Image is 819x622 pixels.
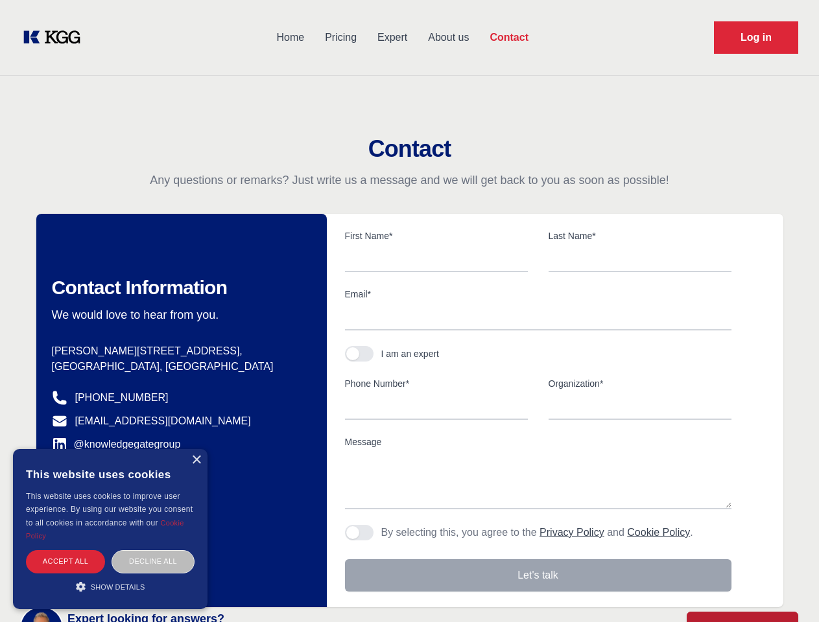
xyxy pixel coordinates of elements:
div: This website uses cookies [26,459,195,490]
p: [GEOGRAPHIC_DATA], [GEOGRAPHIC_DATA] [52,359,306,374]
div: Decline all [112,550,195,573]
label: Organization* [549,377,731,390]
p: By selecting this, you agree to the and . [381,525,693,540]
span: Show details [91,583,145,591]
label: Email* [345,288,731,301]
p: [PERSON_NAME][STREET_ADDRESS], [52,343,306,359]
div: Accept all [26,550,105,573]
label: Message [345,435,731,448]
div: Close [191,455,201,465]
div: I am an expert [381,347,440,360]
a: Pricing [315,21,367,54]
p: We would love to hear from you. [52,307,306,323]
a: Privacy Policy [540,527,604,538]
div: Show details [26,580,195,593]
p: Any questions or remarks? Just write us a message and we will get back to you as soon as possible! [16,172,803,188]
a: [PHONE_NUMBER] [75,390,169,406]
h2: Contact Information [52,276,306,299]
a: @knowledgegategroup [52,437,181,452]
button: Let's talk [345,559,731,592]
a: KOL Knowledge Platform: Talk to Key External Experts (KEE) [21,27,91,48]
a: Request Demo [714,21,798,54]
label: First Name* [345,229,528,242]
a: Contact [479,21,539,54]
iframe: Chat Widget [754,560,819,622]
label: Phone Number* [345,377,528,390]
label: Last Name* [549,229,731,242]
a: Home [266,21,315,54]
a: Cookie Policy [627,527,690,538]
h2: Contact [16,136,803,162]
a: Expert [367,21,418,54]
a: [EMAIL_ADDRESS][DOMAIN_NAME] [75,413,251,429]
a: About us [418,21,479,54]
a: Cookie Policy [26,519,184,540]
span: This website uses cookies to improve user experience. By using our website you consent to all coo... [26,492,193,527]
